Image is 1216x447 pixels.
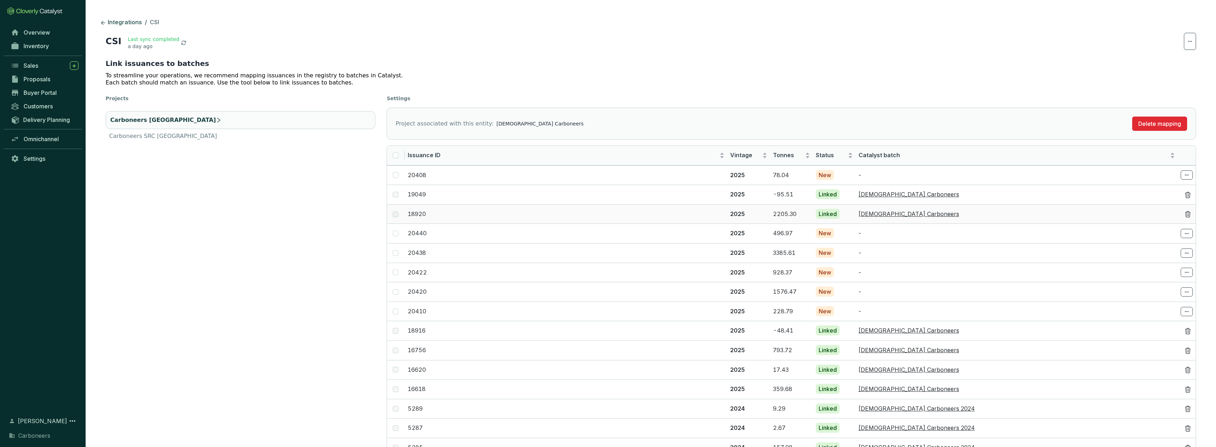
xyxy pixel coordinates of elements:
span: Customers [24,103,53,110]
a: [DEMOGRAPHIC_DATA] Carboneers [859,210,959,217]
span: [DEMOGRAPHIC_DATA] Carboneers [497,120,584,127]
a: Delivery Planning [7,114,82,125]
span: right [216,117,222,123]
a: Sales [7,60,82,72]
span: Issuance ID [408,151,718,159]
p: 18920 [408,210,724,218]
span: 2025 [730,230,745,237]
span: Linked [816,423,840,433]
span: 78.04 [773,171,789,179]
span: Linked [816,384,840,394]
a: Inventory [7,40,82,52]
a: Proposals [7,73,82,85]
span: New [816,306,834,316]
span: 2025 [730,327,745,334]
p: 16756 [408,346,724,354]
span: 2205.30 [773,210,797,217]
h3: Link issuances to batches [106,58,1196,68]
span: Carboneers [18,431,50,440]
th: Catalyst batch [856,146,1178,165]
span: New [816,228,834,238]
p: - [859,288,1175,296]
a: [DEMOGRAPHIC_DATA] Carboneers [859,327,959,334]
span: New [816,287,834,297]
h4: Settings [387,95,1196,102]
span: New [816,267,834,277]
span: New [816,248,834,258]
p: 20438 [408,249,724,257]
span: Linked [816,365,840,375]
th: Issuance ID [405,146,727,165]
span: Overview [24,29,50,36]
span: Proposals [24,76,50,83]
p: a day ago [128,36,179,50]
span: Last sync completed [128,36,179,43]
p: 20440 [408,230,724,237]
span: New [816,170,834,180]
p: - [859,249,1175,257]
span: Delete mapping [1138,119,1181,128]
p: Carboneers [GEOGRAPHIC_DATA] [110,116,216,124]
p: 20422 [408,269,724,277]
h2: CSI [106,36,121,47]
span: 2.67 [773,424,785,431]
span: 2025 [730,385,745,392]
p: 16618 [408,385,724,393]
a: Integrations [98,19,143,27]
span: 2025 [730,171,745,179]
a: [DEMOGRAPHIC_DATA] Carboneers 2024 [859,405,975,412]
p: 18916 [408,327,724,335]
p: Each batch should match an issuance. Use the tool below to link issuances to batches. [106,79,1196,86]
span: 496.97 [773,230,793,237]
span: Tonnes [773,151,804,159]
p: Project associated with this entity: [396,119,493,128]
h4: Projects [106,95,375,102]
span: Status [816,151,846,159]
span: Linked [816,345,840,355]
span: Linked [816,404,840,413]
p: 5287 [408,424,724,432]
span: Buyer Portal [24,89,57,96]
span: Inventory [24,42,49,50]
span: -48.41 [773,327,793,334]
span: Catalyst batch [859,151,1169,159]
p: 20420 [408,288,724,296]
span: -95.51 [773,191,793,198]
span: CSI [150,19,159,26]
span: 359.68 [773,385,792,392]
span: 2025 [730,249,745,256]
p: 20410 [408,308,724,315]
span: 228.79 [773,308,793,315]
span: 2025 [730,210,745,217]
span: 3385.61 [773,249,795,256]
th: Status [813,146,856,165]
a: Settings [7,153,82,165]
p: 20408 [408,171,724,179]
span: 17.43 [773,366,789,373]
span: Vintage [730,151,761,159]
p: - [859,230,1175,237]
span: [PERSON_NAME] [18,417,67,425]
span: 2025 [730,191,745,198]
p: 19049 [408,191,724,199]
span: 793.72 [773,346,792,354]
th: Vintage [727,146,770,165]
span: 2024 [730,424,745,431]
li: / [145,19,147,27]
button: Delete mapping [1132,117,1187,131]
span: Linked [816,189,840,199]
p: - [859,269,1175,277]
th: Tonnes [770,146,813,165]
p: - [859,171,1175,179]
a: Omnichannel [7,133,82,145]
span: 9.29 [773,405,785,412]
p: To streamline your operations, we recommend mapping issuances in the registry to batches in Catal... [106,72,1196,79]
a: [DEMOGRAPHIC_DATA] Carboneers [859,366,959,373]
span: Omnichannel [24,135,59,143]
span: 2025 [730,308,745,315]
span: 2024 [730,405,745,412]
p: Carboneers SRC [GEOGRAPHIC_DATA] [109,132,217,140]
p: 16620 [408,366,724,374]
a: [DEMOGRAPHIC_DATA] Carboneers [859,346,959,354]
a: Customers [7,100,82,112]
